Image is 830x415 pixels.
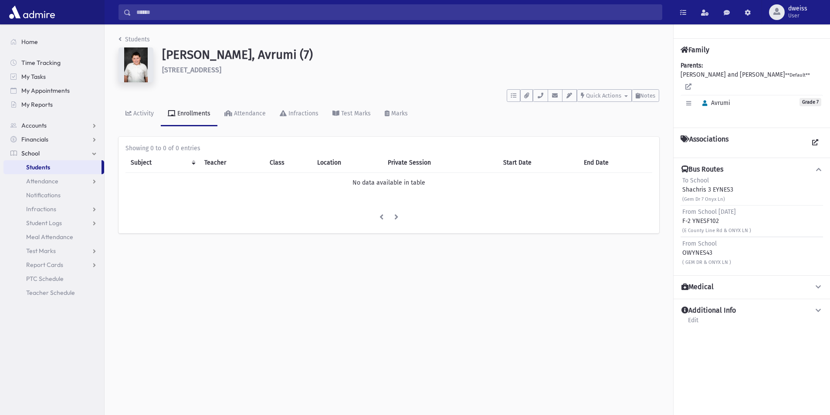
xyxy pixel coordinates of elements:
[3,188,104,202] a: Notifications
[26,261,63,269] span: Report Cards
[3,35,104,49] a: Home
[383,153,498,173] th: Private Session
[681,46,709,54] h4: Family
[681,306,736,315] h4: Additional Info
[125,144,652,153] div: Showing 0 to 0 of 0 entries
[199,153,265,173] th: Teacher
[3,146,104,160] a: School
[3,286,104,300] a: Teacher Schedule
[125,173,652,193] td: No data available in table
[125,153,199,173] th: Subject
[132,110,154,117] div: Activity
[273,102,325,126] a: Infractions
[287,110,318,117] div: Infractions
[3,70,104,84] a: My Tasks
[3,160,102,174] a: Students
[682,196,725,202] small: (Gem Dr 7 Onyx Ln)
[232,110,266,117] div: Attendance
[378,102,415,126] a: Marks
[26,191,61,199] span: Notifications
[682,260,731,265] small: ( GEM DR & ONYX LN )
[682,208,736,216] span: From School [DATE]
[788,12,807,19] span: User
[498,153,579,173] th: Start Date
[3,132,104,146] a: Financials
[682,177,709,184] span: To School
[807,135,823,151] a: View all Associations
[682,239,731,267] div: OWYNES43
[325,102,378,126] a: Test Marks
[312,153,383,173] th: Location
[632,89,659,102] button: Notes
[21,121,47,129] span: Accounts
[681,283,714,292] h4: Medical
[3,98,104,111] a: My Reports
[681,165,723,174] h4: Bus Routes
[162,47,659,62] h1: [PERSON_NAME], Avrumi (7)
[161,102,217,126] a: Enrollments
[119,102,161,126] a: Activity
[21,59,61,67] span: Time Tracking
[682,228,751,233] small: (E County Line Rd & ONYX LN )
[3,118,104,132] a: Accounts
[7,3,57,21] img: AdmirePro
[681,306,823,315] button: Additional Info
[3,84,104,98] a: My Appointments
[788,5,807,12] span: dweiss
[119,47,153,82] img: 2QAAAAAAAAAAAAAAAAAAAAAAAAAAAAAAAAAAAAAAAAAAAAAAAAAAAAAAAAAAAAAAAAAAAAAAAAAAAAAAAAAAAAAAAAAAAAAAA...
[131,4,662,20] input: Search
[26,205,56,213] span: Infractions
[682,240,717,247] span: From School
[682,176,733,203] div: Shachris 3 EYNES3
[800,98,821,106] span: Grade 7
[264,153,312,173] th: Class
[688,315,699,331] a: Edit
[26,219,62,227] span: Student Logs
[681,135,728,151] h4: Associations
[682,207,751,235] div: F-2 YNESF102
[339,110,371,117] div: Test Marks
[26,233,73,241] span: Meal Attendance
[21,38,38,46] span: Home
[681,61,823,121] div: [PERSON_NAME] and [PERSON_NAME]
[3,174,104,188] a: Attendance
[3,56,104,70] a: Time Tracking
[26,163,50,171] span: Students
[3,258,104,272] a: Report Cards
[681,165,823,174] button: Bus Routes
[586,92,621,99] span: Quick Actions
[176,110,210,117] div: Enrollments
[698,99,730,107] span: Avrumi
[3,244,104,258] a: Test Marks
[217,102,273,126] a: Attendance
[26,289,75,297] span: Teacher Schedule
[3,216,104,230] a: Student Logs
[3,202,104,216] a: Infractions
[21,149,40,157] span: School
[3,230,104,244] a: Meal Attendance
[3,272,104,286] a: PTC Schedule
[681,62,703,69] b: Parents:
[390,110,408,117] div: Marks
[681,283,823,292] button: Medical
[21,101,53,108] span: My Reports
[577,89,632,102] button: Quick Actions
[640,92,655,99] span: Notes
[21,73,46,81] span: My Tasks
[119,36,150,43] a: Students
[26,177,58,185] span: Attendance
[162,66,659,74] h6: [STREET_ADDRESS]
[21,87,70,94] span: My Appointments
[26,275,64,283] span: PTC Schedule
[26,247,56,255] span: Test Marks
[579,153,652,173] th: End Date
[119,35,150,47] nav: breadcrumb
[21,135,48,143] span: Financials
